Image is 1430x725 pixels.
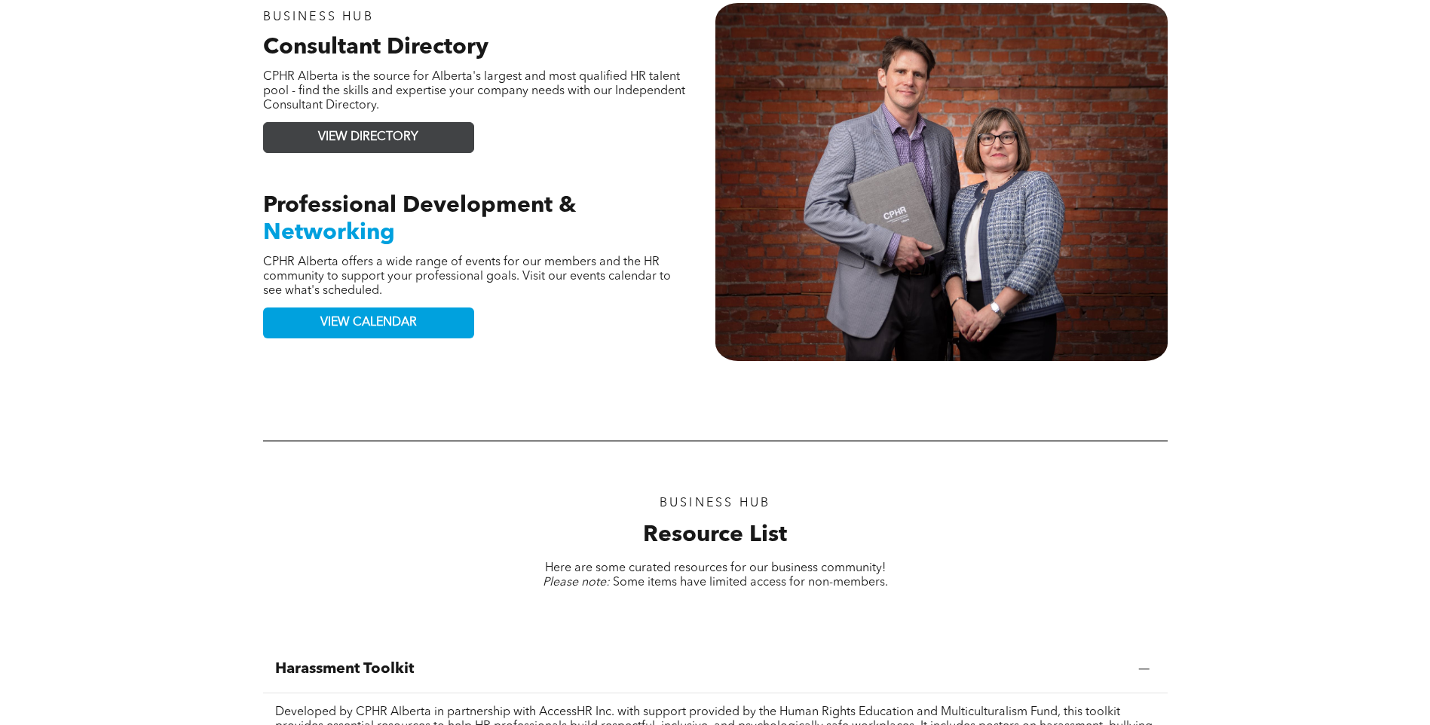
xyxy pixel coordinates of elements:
[263,222,395,244] span: Networking
[275,660,1127,678] span: Harassment Toolkit
[660,497,770,509] span: BUSINESS HUB
[263,122,474,153] a: VIEW DIRECTORY
[320,316,417,330] span: VIEW CALENDAR
[263,36,488,59] strong: Consultant Directory
[263,194,576,217] span: Professional Development &
[543,577,610,589] span: Please note:
[613,577,888,589] span: Some items have limited access for non-members.
[263,256,671,297] span: CPHR Alberta offers a wide range of events for our members and the HR community to support your p...
[263,71,685,112] span: CPHR Alberta is the source for Alberta's largest and most qualified HR talent pool - find the ski...
[263,307,474,338] a: VIEW CALENDAR
[715,3,1168,361] img: 256A6295-ae81ebd7-1920w.png
[643,524,787,546] span: Resource List
[263,11,374,23] span: BUSINESS HUB
[545,562,886,574] span: Here are some curated resources for our business community!
[318,130,418,145] span: VIEW DIRECTORY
